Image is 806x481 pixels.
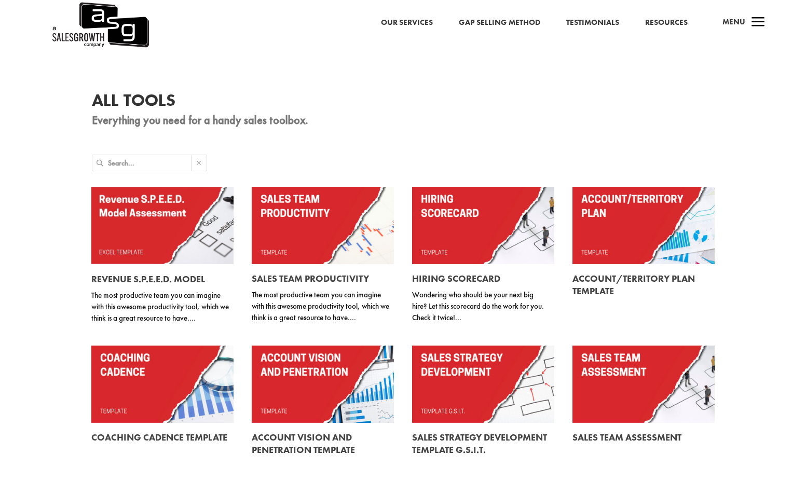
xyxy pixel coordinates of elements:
[459,16,540,30] a: Gap Selling Method
[645,16,688,30] a: Resources
[92,114,715,127] p: Everything you need for a handy sales toolbox.
[722,17,745,27] span: Menu
[92,92,715,114] h1: All Tools
[566,16,619,30] a: Testimonials
[748,12,769,33] span: a
[381,16,433,30] a: Our Services
[108,155,191,171] input: Search...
